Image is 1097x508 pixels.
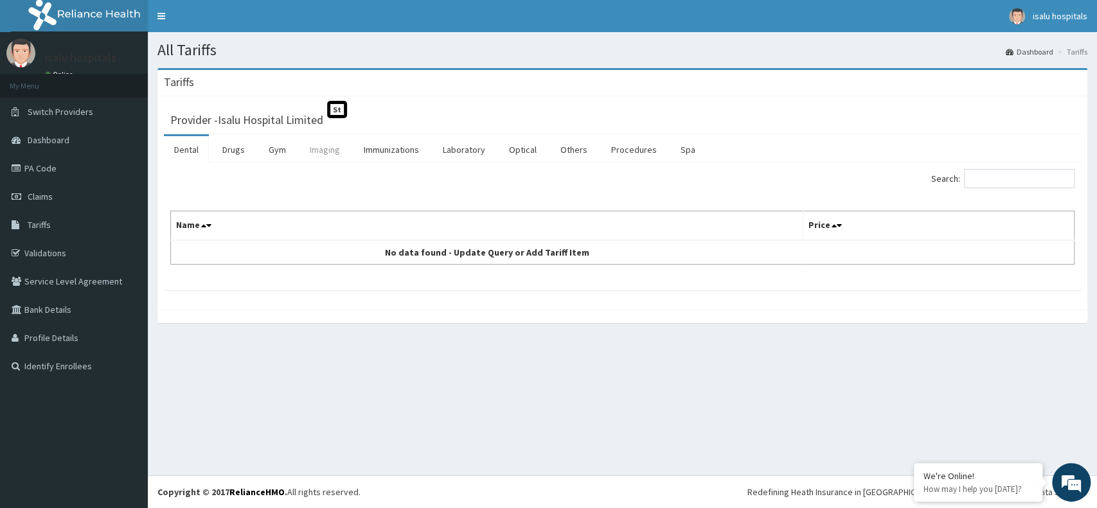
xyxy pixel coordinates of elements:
[157,486,287,498] strong: Copyright © 2017 .
[964,169,1075,188] input: Search:
[747,486,1087,498] div: Redefining Heath Insurance in [GEOGRAPHIC_DATA] using Telemedicine and Data Science!
[157,42,1087,58] h1: All Tariffs
[433,136,495,163] a: Laboratory
[550,136,598,163] a: Others
[931,169,1075,188] label: Search:
[299,136,350,163] a: Imaging
[923,470,1033,482] div: We're Online!
[1009,8,1025,24] img: User Image
[327,101,347,118] span: St
[170,114,323,126] h3: Provider - Isalu Hospital Limited
[258,136,296,163] a: Gym
[1033,10,1087,22] span: isalu hospitals
[670,136,706,163] a: Spa
[28,106,93,118] span: Switch Providers
[28,191,53,202] span: Claims
[601,136,667,163] a: Procedures
[803,211,1075,241] th: Price
[164,76,194,88] h3: Tariffs
[148,475,1097,508] footer: All rights reserved.
[1055,46,1087,57] li: Tariffs
[1006,46,1053,57] a: Dashboard
[171,240,803,265] td: No data found - Update Query or Add Tariff Item
[28,134,69,146] span: Dashboard
[923,484,1033,495] p: How may I help you today?
[45,52,116,64] p: isalu hospitals
[353,136,429,163] a: Immunizations
[499,136,547,163] a: Optical
[45,70,76,79] a: Online
[6,39,35,67] img: User Image
[229,486,285,498] a: RelianceHMO
[28,219,51,231] span: Tariffs
[164,136,209,163] a: Dental
[171,211,803,241] th: Name
[212,136,255,163] a: Drugs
